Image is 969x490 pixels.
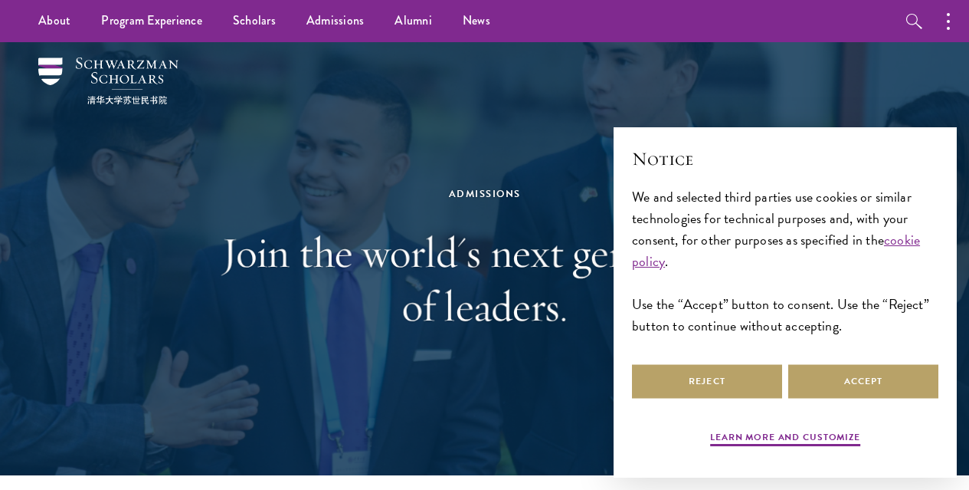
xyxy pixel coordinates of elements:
[632,229,920,271] a: cookie policy
[632,186,938,337] div: We and selected third parties use cookies or similar technologies for technical purposes and, wit...
[632,364,782,399] button: Reject
[632,146,938,172] h2: Notice
[788,364,938,399] button: Accept
[221,186,749,202] div: Admissions
[710,430,860,449] button: Learn more and customize
[38,58,178,104] img: Schwarzman Scholars
[221,225,749,333] h1: Join the world's next generation of leaders.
